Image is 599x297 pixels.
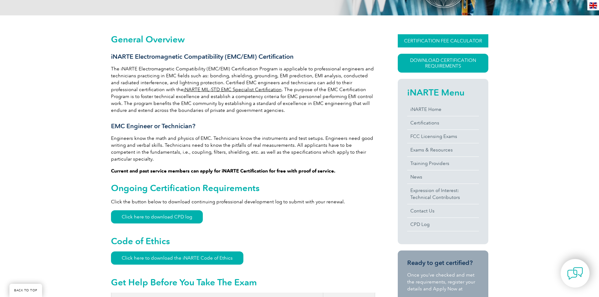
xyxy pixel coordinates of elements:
[407,170,479,184] a: News
[111,135,375,162] p: Engineers know the math and physics of EMC. Technicians know the instruments and test setups. Eng...
[111,122,375,130] h3: EMC Engineer or Technician?
[9,284,42,297] a: BACK TO TOP
[407,103,479,116] a: iNARTE Home
[111,168,336,174] strong: Current and past service members can apply for iNARTE Certification for free with proof of service.
[567,266,583,281] img: contact-chat.png
[398,54,488,73] a: Download Certification Requirements
[398,34,488,47] a: CERTIFICATION FEE CALCULATOR
[407,259,479,267] h3: Ready to get certified?
[111,277,375,287] h2: Get Help Before You Take The Exam
[111,251,243,265] a: Click here to download the iNARTE Code of Ethics
[111,53,375,61] h3: iNARTE Electromagnetic Compatibility (EMC/EMI) Certification
[407,204,479,217] a: Contact Us
[111,198,375,205] p: Click the button below to download continuing professional development log to submit with your re...
[407,116,479,129] a: Certifications
[407,272,479,292] p: Once you’ve checked and met the requirements, register your details and Apply Now at
[111,65,375,114] p: The iNARTE Electromagnetic Compatibility (EMC/EMI) Certification Program is applicable to profess...
[184,87,282,92] a: iNARTE MIL-STD EMC Specialist Certification
[407,184,479,204] a: Expression of Interest:Technical Contributors
[111,236,375,246] h2: Code of Ethics
[407,218,479,231] a: CPD Log
[407,157,479,170] a: Training Providers
[111,210,203,223] a: Click here to download CPD log
[407,87,479,97] h2: iNARTE Menu
[407,130,479,143] a: FCC Licensing Exams
[111,183,375,193] h2: Ongoing Certification Requirements
[111,34,375,44] h2: General Overview
[407,143,479,157] a: Exams & Resources
[589,3,597,8] img: en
